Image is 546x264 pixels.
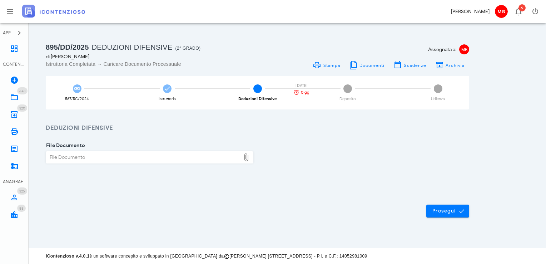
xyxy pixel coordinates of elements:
span: 643 [19,89,25,93]
span: 325 [19,189,25,194]
div: Istruttoria [159,97,176,101]
span: MB [459,44,469,54]
span: 4 [343,84,352,93]
button: MB [492,3,510,20]
span: Distintivo [17,87,28,94]
h3: Deduzioni Difensive [46,124,469,133]
button: Documenti [344,60,389,70]
span: Prosegui [432,208,463,214]
span: 5 [434,84,442,93]
a: Stampa [308,60,344,70]
div: Deposito [339,97,356,101]
span: 88 [19,206,24,211]
div: CONTENZIOSO [3,61,26,68]
span: Distintivo [17,205,26,212]
div: 567/RC/2024 [65,97,89,101]
div: [PERSON_NAME] [451,8,490,15]
span: Assegnata a: [428,46,456,53]
span: 0 gg [301,91,309,94]
span: Distintivo [17,187,27,195]
span: Deduzioni Difensive [92,43,173,51]
button: Prosegui [426,205,469,217]
span: 3 [253,84,262,93]
img: logo-text-2x.png [22,5,85,18]
span: Distintivo [17,104,27,112]
span: MB [495,5,508,18]
span: (2° Grado) [175,46,201,51]
button: Scadenze [389,60,431,70]
span: 320 [19,106,25,111]
div: Udienza [431,97,445,101]
span: Documenti [359,63,385,68]
span: Stampa [323,63,340,68]
div: Istruttoria Completata → Caricare Documento Processuale [46,60,253,68]
div: Deduzioni Difensive [238,97,277,101]
span: Archivia [445,63,465,68]
div: di [PERSON_NAME] [46,53,253,60]
div: File Documento [46,152,240,163]
button: Distintivo [510,3,527,20]
label: File Documento [44,142,85,149]
strong: iContenzioso v.4.0.1 [46,254,89,259]
span: Distintivo [518,4,526,11]
div: ANAGRAFICA [3,179,26,185]
button: Archivia [431,60,469,70]
div: [DATE] [289,84,314,88]
span: Scadenze [403,63,426,68]
span: 895/DD/2025 [46,43,89,51]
